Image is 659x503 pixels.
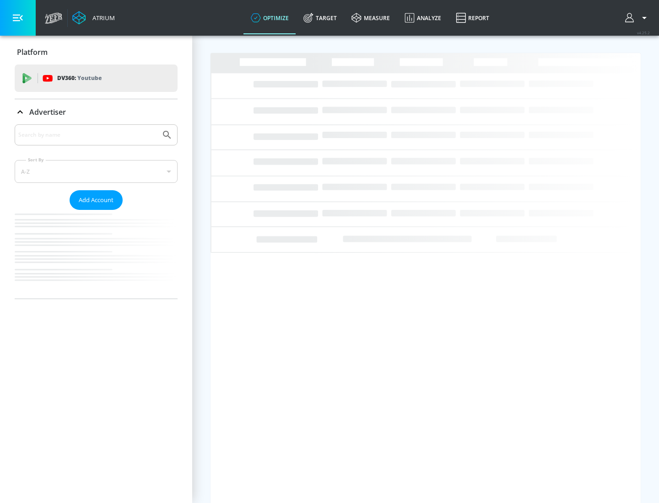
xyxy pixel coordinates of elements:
[15,64,178,92] div: DV360: Youtube
[15,124,178,299] div: Advertiser
[344,1,397,34] a: measure
[79,195,113,205] span: Add Account
[15,210,178,299] nav: list of Advertiser
[77,73,102,83] p: Youtube
[18,129,157,141] input: Search by name
[243,1,296,34] a: optimize
[57,73,102,83] p: DV360:
[70,190,123,210] button: Add Account
[72,11,115,25] a: Atrium
[89,14,115,22] div: Atrium
[29,107,66,117] p: Advertiser
[15,160,178,183] div: A-Z
[296,1,344,34] a: Target
[448,1,497,34] a: Report
[15,99,178,125] div: Advertiser
[15,39,178,65] div: Platform
[26,157,46,163] label: Sort By
[17,47,48,57] p: Platform
[397,1,448,34] a: Analyze
[637,30,650,35] span: v 4.25.2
